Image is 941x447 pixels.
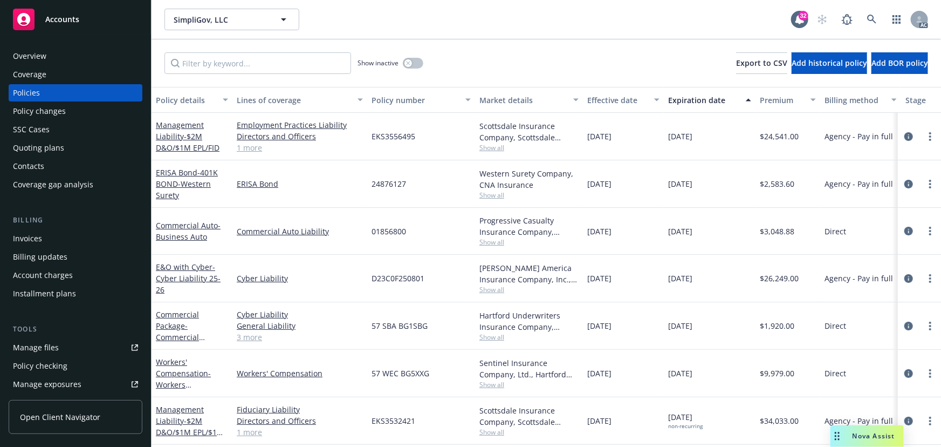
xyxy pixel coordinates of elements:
[237,309,363,320] a: Cyber Liability
[479,310,579,333] div: Hartford Underwriters Insurance Company, Hartford Insurance Group
[760,94,804,106] div: Premium
[13,248,67,266] div: Billing updates
[372,273,424,284] span: D23C0F250801
[479,215,579,238] div: Progressive Casualty Insurance Company, Progressive
[479,357,579,380] div: Sentinel Insurance Company, Ltd., Hartford Insurance Group
[924,367,937,380] a: more
[9,176,142,193] a: Coverage gap analysis
[237,426,363,438] a: 1 more
[156,167,218,200] span: - 401K BOND-Western Surety
[237,142,363,153] a: 1 more
[587,131,612,142] span: [DATE]
[237,226,363,237] a: Commercial Auto Liability
[9,376,142,393] a: Manage exposures
[13,48,46,65] div: Overview
[479,333,579,342] span: Show all
[13,267,73,284] div: Account charges
[760,368,794,379] span: $9,979.00
[799,11,808,21] div: 32
[853,431,895,441] span: Nova Assist
[479,120,579,143] div: Scottsdale Insurance Company, Scottsdale Insurance Company (Nationwide), CRC Group
[668,94,739,106] div: Expiration date
[13,176,93,193] div: Coverage gap analysis
[479,380,579,389] span: Show all
[479,94,567,106] div: Market details
[156,94,216,106] div: Policy details
[13,357,67,375] div: Policy checking
[902,367,915,380] a: circleInformation
[372,368,429,379] span: 57 WEC BG5XXG
[760,320,794,331] span: $1,920.00
[164,9,299,30] button: SimpliGov, LLC
[237,119,363,131] a: Employment Practices Liability
[587,226,612,237] span: [DATE]
[587,178,612,189] span: [DATE]
[9,84,142,101] a: Policies
[871,58,928,68] span: Add BOR policy
[9,66,142,83] a: Coverage
[736,52,787,74] button: Export to CSV
[479,238,579,247] span: Show all
[825,320,846,331] span: Direct
[830,425,844,447] div: Drag to move
[668,368,692,379] span: [DATE]
[237,368,363,379] a: Workers' Compensation
[587,415,612,426] span: [DATE]
[9,215,142,226] div: Billing
[164,52,351,74] input: Filter by keyword...
[760,273,799,284] span: $26,249.00
[836,9,858,30] a: Report a Bug
[372,94,459,106] div: Policy number
[479,191,579,200] span: Show all
[924,225,937,238] a: more
[13,339,59,356] div: Manage files
[9,158,142,175] a: Contacts
[760,131,799,142] span: $24,541.00
[736,58,787,68] span: Export to CSV
[587,94,648,106] div: Effective date
[861,9,883,30] a: Search
[668,226,692,237] span: [DATE]
[825,273,893,284] span: Agency - Pay in full
[668,131,692,142] span: [DATE]
[924,415,937,428] a: more
[668,178,692,189] span: [DATE]
[13,66,46,83] div: Coverage
[668,320,692,331] span: [DATE]
[479,262,579,285] div: [PERSON_NAME] America Insurance Company, Inc., [PERSON_NAME] Group, CRC Group
[9,103,142,120] a: Policy changes
[9,121,142,138] a: SSC Cases
[479,143,579,152] span: Show all
[902,415,915,428] a: circleInformation
[825,94,885,106] div: Billing method
[902,178,915,191] a: circleInformation
[871,52,928,74] button: Add BOR policy
[792,52,867,74] button: Add historical policy
[13,158,44,175] div: Contacts
[760,226,794,237] span: $3,048.88
[45,15,79,24] span: Accounts
[372,320,428,331] span: 57 SBA BG1SBG
[13,139,64,157] div: Quoting plans
[479,168,579,191] div: Western Surety Company, CNA Insurance
[372,131,415,142] span: EKS3556495
[825,415,893,426] span: Agency - Pay in full
[237,320,363,331] a: General Liability
[924,272,937,285] a: more
[760,178,794,189] span: $2,583.60
[905,94,939,106] div: Stage
[358,58,399,67] span: Show inactive
[372,415,415,426] span: EKS3532421
[237,178,363,189] a: ERISA Bond
[237,131,363,142] a: Directors and Officers
[479,428,579,437] span: Show all
[587,320,612,331] span: [DATE]
[792,58,867,68] span: Add historical policy
[237,404,363,415] a: Fiduciary Liability
[760,415,799,426] span: $34,033.00
[237,331,363,343] a: 3 more
[156,262,221,295] a: E&O with Cyber
[9,230,142,247] a: Invoices
[367,87,475,113] button: Policy number
[825,131,893,142] span: Agency - Pay in full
